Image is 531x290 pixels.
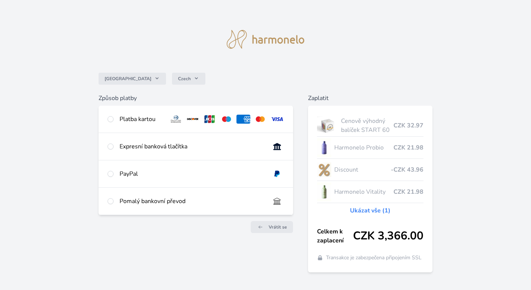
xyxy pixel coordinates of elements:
[99,94,293,103] h6: Způsob platby
[317,160,331,179] img: discount-lo.png
[317,182,331,201] img: CLEAN_VITALITY_se_stinem_x-lo.jpg
[99,73,166,85] button: [GEOGRAPHIC_DATA]
[334,187,394,196] span: Harmonelo Vitality
[236,115,250,124] img: amex.svg
[178,76,191,82] span: Czech
[350,206,390,215] a: Ukázat vše (1)
[253,115,267,124] img: mc.svg
[169,115,183,124] img: diners.svg
[393,143,423,152] span: CZK 21.98
[270,169,284,178] img: paypal.svg
[393,187,423,196] span: CZK 21.98
[186,115,200,124] img: discover.svg
[172,73,205,85] button: Czech
[391,165,423,174] span: -CZK 43.96
[105,76,151,82] span: [GEOGRAPHIC_DATA]
[227,30,305,49] img: logo.svg
[270,197,284,206] img: bankTransfer_IBAN.svg
[308,94,433,103] h6: Zaplatit
[120,169,264,178] div: PayPal
[317,138,331,157] img: CLEAN_PROBIO_se_stinem_x-lo.jpg
[270,142,284,151] img: onlineBanking_CZ.svg
[341,117,393,135] span: Cenově výhodný balíček START 60
[353,229,423,243] span: CZK 3,366.00
[326,254,422,262] span: Transakce je zabezpečena připojením SSL
[220,115,233,124] img: maestro.svg
[334,143,394,152] span: Harmonelo Probio
[120,142,264,151] div: Expresní banková tlačítka
[120,115,163,124] div: Platba kartou
[251,221,293,233] a: Vrátit se
[393,121,423,130] span: CZK 32.97
[120,197,264,206] div: Pomalý bankovní převod
[203,115,217,124] img: jcb.svg
[270,115,284,124] img: visa.svg
[334,165,391,174] span: Discount
[269,224,287,230] span: Vrátit se
[317,227,353,245] span: Celkem k zaplacení
[317,116,338,135] img: start.jpg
